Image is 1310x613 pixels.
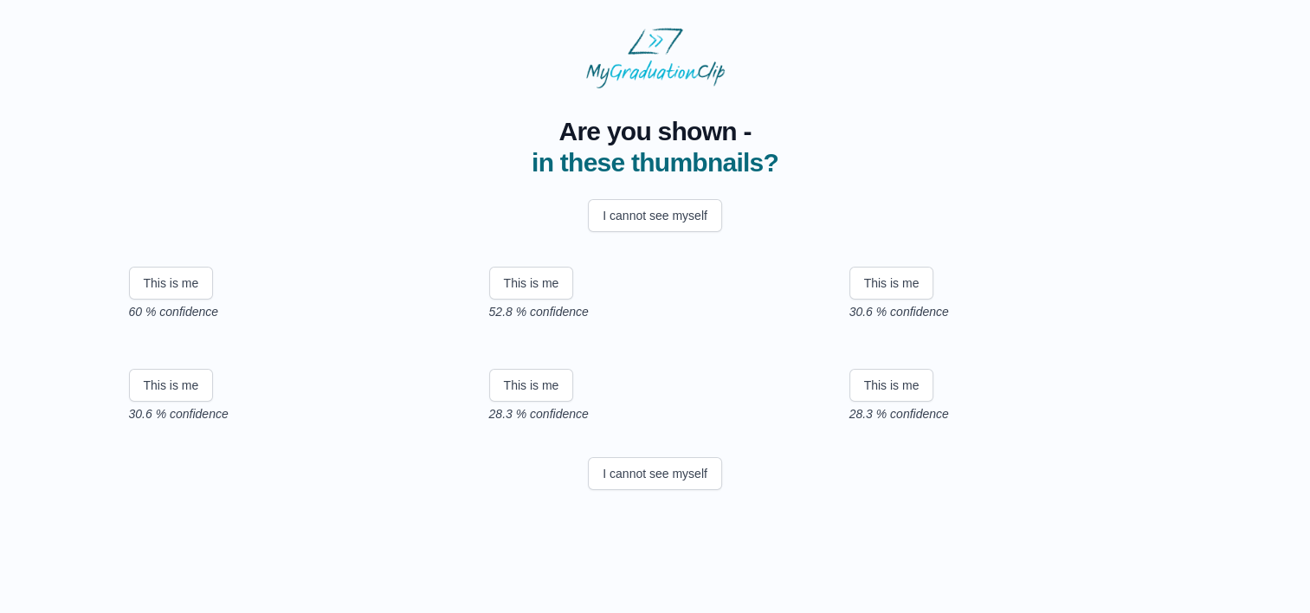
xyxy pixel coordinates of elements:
span: in these thumbnails? [532,148,778,177]
button: I cannot see myself [588,457,722,490]
p: 30.6 % confidence [849,303,1182,320]
button: This is me [129,267,214,300]
button: This is me [129,369,214,402]
button: This is me [849,267,934,300]
span: Are you shown - [532,116,778,147]
button: I cannot see myself [588,199,722,232]
p: 28.3 % confidence [489,405,822,423]
p: 30.6 % confidence [129,405,461,423]
button: This is me [489,369,574,402]
button: This is me [849,369,934,402]
p: 28.3 % confidence [849,405,1182,423]
p: 52.8 % confidence [489,303,822,320]
button: This is me [489,267,574,300]
p: 60 % confidence [129,303,461,320]
img: MyGraduationClip [586,28,725,88]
